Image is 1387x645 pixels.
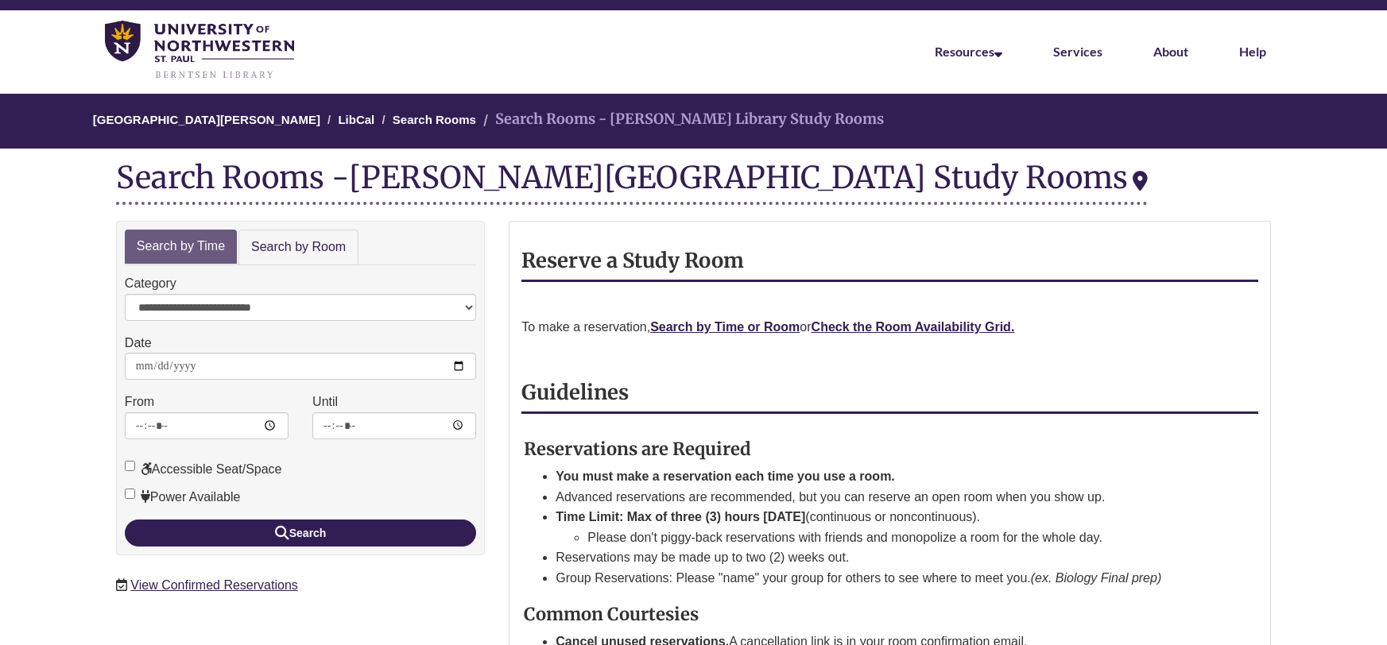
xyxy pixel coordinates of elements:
em: (ex. Biology Final prep) [1031,571,1162,585]
strong: Time Limit: Max of three (3) hours [DATE] [556,510,805,523]
div: Search Rooms - [116,160,1148,205]
img: UNWSP Library Logo [105,21,294,80]
label: Until [312,392,338,412]
label: Power Available [125,487,241,508]
label: Date [125,333,152,353]
a: Search by Room [238,230,358,265]
a: Services [1053,44,1102,59]
a: Search by Time [125,230,237,264]
input: Accessible Seat/Space [125,461,135,471]
a: About [1153,44,1188,59]
a: Help [1239,44,1266,59]
input: Power Available [125,489,135,499]
p: To make a reservation, or [521,317,1258,338]
li: Reservations may be made up to two (2) weeks out. [556,547,1220,568]
a: Search by Time or Room [650,320,800,334]
strong: You must make a reservation each time you use a room. [556,469,895,483]
label: Category [125,273,176,294]
a: Check the Room Availability Grid. [812,320,1015,334]
li: Group Reservations: Please "name" your group for others to see where to meet you. [556,568,1220,589]
a: Search Rooms [393,113,476,126]
strong: Common Courtesies [524,603,699,625]
label: Accessible Seat/Space [125,459,282,480]
strong: Guidelines [521,380,629,405]
li: Please don't piggy-back reservations with friends and monopolize a room for the whole day. [587,527,1220,548]
button: Search [125,519,476,547]
label: From [125,392,154,412]
a: [GEOGRAPHIC_DATA][PERSON_NAME] [93,113,320,126]
a: View Confirmed Reservations [130,578,297,592]
li: Advanced reservations are recommended, but you can reserve an open room when you show up. [556,487,1220,508]
strong: Reservations are Required [524,438,751,460]
div: [PERSON_NAME][GEOGRAPHIC_DATA] Study Rooms [349,158,1148,196]
li: Search Rooms - [PERSON_NAME] Library Study Rooms [479,108,884,131]
strong: Reserve a Study Room [521,248,744,273]
nav: Breadcrumb [116,94,1271,149]
li: (continuous or noncontinuous). [556,507,1220,547]
a: LibCal [338,113,374,126]
a: Resources [935,44,1002,59]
